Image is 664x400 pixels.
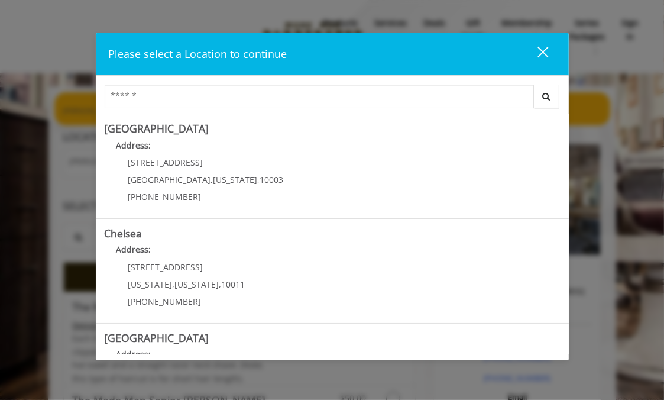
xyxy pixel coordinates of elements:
span: [US_STATE] [128,279,173,290]
b: [GEOGRAPHIC_DATA] [105,121,209,136]
div: Center Select [105,85,560,114]
span: Please select a Location to continue [109,47,287,61]
span: [US_STATE] [175,279,219,290]
b: Address: [116,244,151,255]
button: close dialog [516,42,556,66]
div: close dialog [524,46,548,63]
b: Address: [116,349,151,360]
span: , [258,174,260,185]
b: Chelsea [105,226,142,240]
span: [PHONE_NUMBER] [128,191,202,202]
b: [GEOGRAPHIC_DATA] [105,331,209,345]
span: 10011 [222,279,245,290]
span: [STREET_ADDRESS] [128,157,203,168]
input: Search Center [105,85,534,108]
span: [PHONE_NUMBER] [128,296,202,307]
span: [STREET_ADDRESS] [128,262,203,273]
span: 10003 [260,174,284,185]
span: , [173,279,175,290]
span: , [219,279,222,290]
b: Address: [116,140,151,151]
span: [GEOGRAPHIC_DATA] [128,174,211,185]
i: Search button [540,92,553,101]
span: , [211,174,213,185]
span: [US_STATE] [213,174,258,185]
